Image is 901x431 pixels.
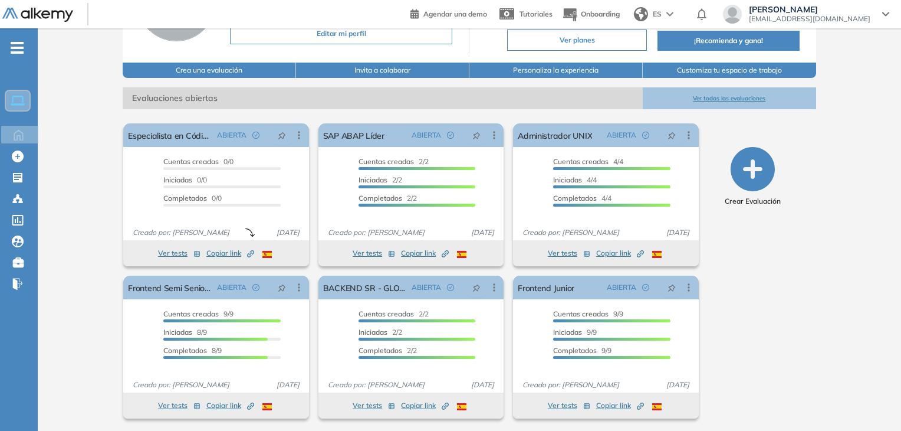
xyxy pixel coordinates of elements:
[217,282,246,293] span: ABIERTA
[553,157,609,166] span: Cuentas creadas
[553,194,597,203] span: Completados
[667,130,676,140] span: pushpin
[262,251,272,258] img: ESP
[252,132,259,139] span: check-circle
[359,309,429,318] span: 2/2
[472,130,481,140] span: pushpin
[607,282,636,293] span: ABIERTA
[359,328,402,337] span: 2/2
[163,157,234,166] span: 0/0
[353,399,395,413] button: Ver tests
[652,251,662,258] img: ESP
[206,248,254,259] span: Copiar link
[359,157,429,166] span: 2/2
[128,227,234,238] span: Creado por: [PERSON_NAME]
[158,246,200,260] button: Ver tests
[359,157,414,166] span: Cuentas creadas
[643,63,816,78] button: Customiza tu espacio de trabajo
[163,157,219,166] span: Cuentas creadas
[163,194,207,203] span: Completados
[667,283,676,292] span: pushpin
[519,9,553,18] span: Tutoriales
[463,126,489,145] button: pushpin
[447,284,454,291] span: check-circle
[296,63,469,78] button: Invita a colaborar
[653,9,662,19] span: ES
[596,248,644,259] span: Copiar link
[466,380,499,390] span: [DATE]
[272,380,304,390] span: [DATE]
[269,278,295,297] button: pushpin
[269,126,295,145] button: pushpin
[634,7,648,21] img: world
[518,227,624,238] span: Creado por: [PERSON_NAME]
[359,328,387,337] span: Iniciadas
[123,87,643,109] span: Evaluaciones abiertas
[518,276,574,299] a: Frontend Junior
[643,87,816,109] button: Ver todas las evaluaciones
[323,276,407,299] a: BACKEND SR - GLOBOKAS
[518,380,624,390] span: Creado por: [PERSON_NAME]
[466,227,499,238] span: [DATE]
[359,346,417,355] span: 2/2
[412,282,441,293] span: ABIERTA
[607,130,636,141] span: ABIERTA
[217,130,246,141] span: ABIERTA
[457,403,466,410] img: ESP
[401,248,449,259] span: Copiar link
[359,346,402,355] span: Completados
[353,246,395,260] button: Ver tests
[11,47,24,49] i: -
[659,278,685,297] button: pushpin
[652,403,662,410] img: ESP
[662,227,694,238] span: [DATE]
[262,403,272,410] img: ESP
[659,126,685,145] button: pushpin
[359,309,414,318] span: Cuentas creadas
[662,380,694,390] span: [DATE]
[412,130,441,141] span: ABIERTA
[123,63,296,78] button: Crea una evaluación
[163,175,207,184] span: 0/0
[553,309,609,318] span: Cuentas creadas
[401,400,449,411] span: Copiar link
[725,147,781,207] button: Crear Evaluación
[749,14,870,24] span: [EMAIL_ADDRESS][DOMAIN_NAME]
[423,9,487,18] span: Agendar una demo
[359,175,387,184] span: Iniciadas
[163,328,207,337] span: 8/9
[749,5,870,14] span: [PERSON_NAME]
[553,175,582,184] span: Iniciadas
[553,328,597,337] span: 9/9
[163,309,219,318] span: Cuentas creadas
[725,196,781,207] span: Crear Evaluación
[463,278,489,297] button: pushpin
[323,380,429,390] span: Creado por: [PERSON_NAME]
[323,123,384,147] a: SAP ABAP Líder
[507,30,647,51] button: Ver planes
[278,283,286,292] span: pushpin
[163,175,192,184] span: Iniciadas
[596,246,644,260] button: Copiar link
[359,194,402,203] span: Completados
[642,132,649,139] span: check-circle
[206,246,254,260] button: Copiar link
[596,400,644,411] span: Copiar link
[553,194,611,203] span: 4/4
[447,132,454,139] span: check-circle
[158,399,200,413] button: Ver tests
[252,284,259,291] span: check-circle
[553,309,623,318] span: 9/9
[272,227,304,238] span: [DATE]
[469,63,643,78] button: Personaliza la experiencia
[657,31,799,51] button: ¡Recomienda y gana!
[548,399,590,413] button: Ver tests
[401,246,449,260] button: Copiar link
[128,123,212,147] a: Especialista en Códigos de Proveedores y Clientes
[278,130,286,140] span: pushpin
[596,399,644,413] button: Copiar link
[128,380,234,390] span: Creado por: [PERSON_NAME]
[401,399,449,413] button: Copiar link
[163,328,192,337] span: Iniciadas
[518,123,592,147] a: Administrador UNIX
